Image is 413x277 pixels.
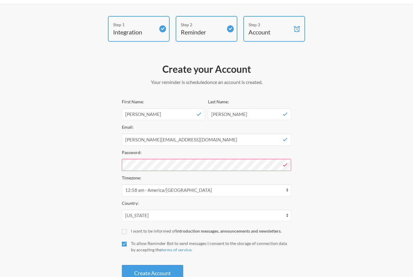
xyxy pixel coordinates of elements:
[113,28,155,36] h4: Integration
[208,99,229,104] label: Last Name:
[122,242,127,246] input: To allow Reminder Bot to send messages I consent to the storage of connection data by accepting t...
[113,21,155,28] div: Step 1
[122,79,291,86] p: Your reminder is scheduled once an account is created.
[249,28,291,36] h4: Account
[131,228,291,234] div: I want to be informed of
[122,124,134,130] label: Email:
[122,150,141,155] label: Password:
[161,247,191,252] a: terms of service
[181,28,223,36] h4: Reminder
[249,21,291,28] div: Step 3
[122,229,127,234] input: I want to be informed ofintroduction messages, announcements and newsletters.
[122,63,291,76] h2: Create your Account
[122,175,141,180] label: Timezone:
[131,240,291,253] div: To allow Reminder Bot to send messages I consent to the storage of connection data by accepting t...
[122,99,144,104] label: First Name:
[122,201,139,206] label: Country:
[176,228,281,234] strong: introduction messages, announcements and newsletters.
[181,21,223,28] div: Step 2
